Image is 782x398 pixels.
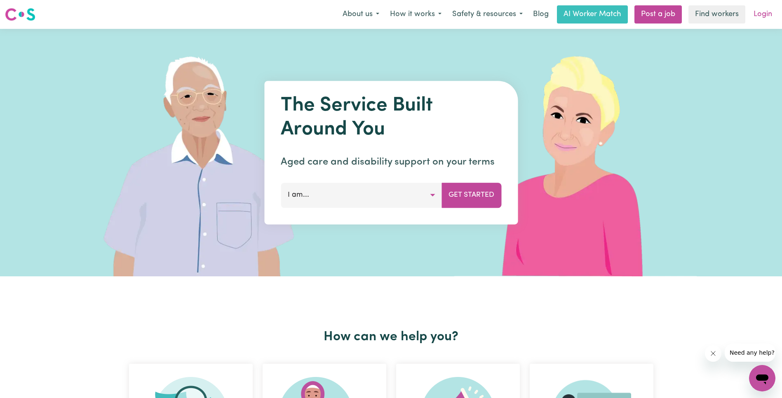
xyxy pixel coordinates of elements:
p: Aged care and disability support on your terms [281,155,501,170]
button: Get Started [441,183,501,207]
a: Careseekers logo [5,5,35,24]
img: Careseekers logo [5,7,35,22]
iframe: Close message [705,345,721,362]
h2: How can we help you? [124,329,658,345]
h1: The Service Built Around You [281,94,501,141]
button: How it works [385,6,447,23]
iframe: Button to launch messaging window [749,365,775,391]
iframe: Message from company [725,344,775,362]
a: Login [749,5,777,24]
a: AI Worker Match [557,5,628,24]
button: About us [337,6,385,23]
a: Post a job [634,5,682,24]
button: I am... [281,183,442,207]
a: Find workers [688,5,745,24]
a: Blog [528,5,554,24]
button: Safety & resources [447,6,528,23]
